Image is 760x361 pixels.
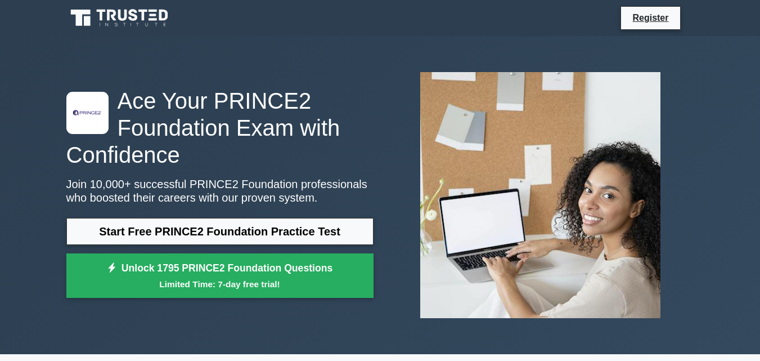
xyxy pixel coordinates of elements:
h1: Ace Your PRINCE2 Foundation Exam with Confidence [66,87,374,168]
p: Join 10,000+ successful PRINCE2 Foundation professionals who boosted their careers with our prove... [66,177,374,204]
a: Register [626,11,675,25]
small: Limited Time: 7-day free trial! [80,278,359,291]
a: Unlock 1795 PRINCE2 Foundation QuestionsLimited Time: 7-day free trial! [66,253,374,298]
a: Start Free PRINCE2 Foundation Practice Test [66,218,374,245]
